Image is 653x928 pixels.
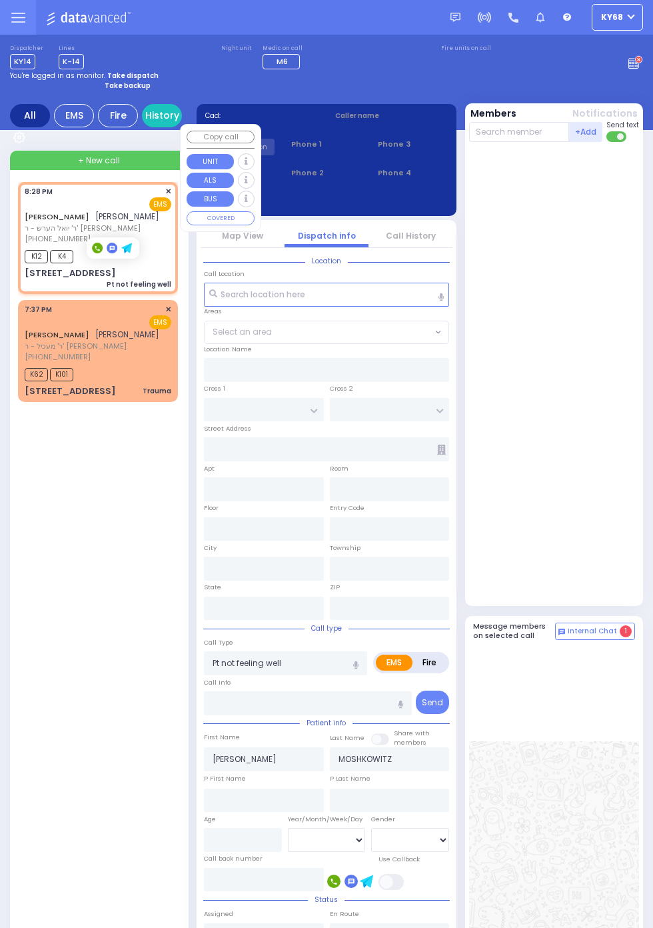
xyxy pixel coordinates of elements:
button: ALS [187,173,234,188]
span: Internal Chat [568,627,617,636]
button: Members [470,107,516,121]
label: Cross 1 [204,384,225,393]
div: [STREET_ADDRESS] [25,267,116,280]
button: +Add [569,122,602,142]
span: 7:37 PM [25,305,52,315]
span: Phone 3 [378,139,448,150]
img: Logo [46,9,135,26]
button: Internal Chat 1 [555,623,635,640]
label: Call Location [204,269,245,279]
span: Other building occupants [437,445,446,455]
div: EMS [54,104,94,127]
span: [PERSON_NAME] [95,329,159,340]
span: Phone 1 [291,139,361,150]
span: KY14 [10,54,35,69]
span: ky68 [601,11,623,23]
span: EMS [149,315,171,329]
strong: Take backup [105,81,151,91]
label: Cross 2 [330,384,353,393]
label: Street Address [204,424,251,433]
label: Fire units on call [441,45,491,53]
span: 1 [620,625,632,637]
a: Dispatch info [298,230,356,241]
span: Send text [606,120,639,130]
span: ר' יואל הערש - ר' [PERSON_NAME] [25,223,159,234]
h5: Message members on selected call [473,622,556,639]
span: Status [308,895,344,905]
label: Room [330,464,348,473]
label: Night unit [221,45,251,53]
label: Location Name [204,345,252,354]
a: History [142,104,182,127]
label: Assigned [204,909,233,919]
a: Map View [222,230,263,241]
input: Search location here [204,283,449,307]
label: Dispatcher [10,45,43,53]
label: Fire [412,655,447,671]
label: Turn off text [606,130,628,143]
span: K-14 [59,54,84,69]
div: Pt not feeling well [107,279,171,289]
label: Township [330,543,360,553]
label: P Last Name [330,774,370,783]
label: Call back number [204,854,263,863]
label: State [204,583,221,592]
label: Call Type [204,638,233,647]
a: [PERSON_NAME] [25,329,89,340]
label: Call Info [204,678,231,687]
label: Use Callback [378,855,420,864]
button: Copy call [187,131,255,143]
div: Year/Month/Week/Day [288,815,366,824]
div: Trauma [143,386,171,396]
label: First Name [204,733,240,742]
span: members [394,738,426,747]
img: message.svg [450,13,460,23]
label: Cad: [205,111,319,121]
span: Select an area [213,326,272,338]
button: Send [416,691,449,714]
span: You're logged in as monitor. [10,71,105,81]
label: P First Name [204,774,246,783]
button: BUS [187,191,234,207]
div: [STREET_ADDRESS] [25,385,116,398]
label: Gender [371,815,395,824]
label: EMS [376,655,412,671]
span: Call type [305,623,348,633]
span: K4 [50,250,73,263]
label: En Route [330,909,359,919]
label: Caller: [205,125,319,135]
button: Notifications [572,107,638,121]
a: Call History [386,230,436,241]
span: ✕ [165,186,171,197]
span: M6 [277,56,288,67]
span: [PHONE_NUMBER] [25,351,91,362]
strong: Take dispatch [107,71,159,81]
div: Fire [98,104,138,127]
span: + New call [78,155,120,167]
label: Areas [204,307,222,316]
small: Share with [394,729,430,737]
span: Patient info [300,718,352,728]
label: Apt [204,464,215,473]
span: Phone 4 [378,167,448,179]
label: Last 3 location [205,195,327,205]
button: COVERED [187,211,255,226]
button: ky68 [592,4,643,31]
img: comment-alt.png [558,629,565,635]
span: [PERSON_NAME] [95,211,159,222]
span: ✕ [165,304,171,315]
label: Lines [59,45,84,53]
span: Location [305,256,348,266]
label: Entry Code [330,503,364,513]
label: Last Name [330,733,364,743]
span: K12 [25,250,48,263]
a: [PERSON_NAME] [25,211,89,222]
div: All [10,104,50,127]
span: EMS [149,197,171,211]
label: ZIP [330,583,340,592]
label: Age [204,815,216,824]
button: UNIT [187,154,234,169]
input: Search member [469,122,570,142]
label: Medic on call [263,45,304,53]
span: K62 [25,368,48,381]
